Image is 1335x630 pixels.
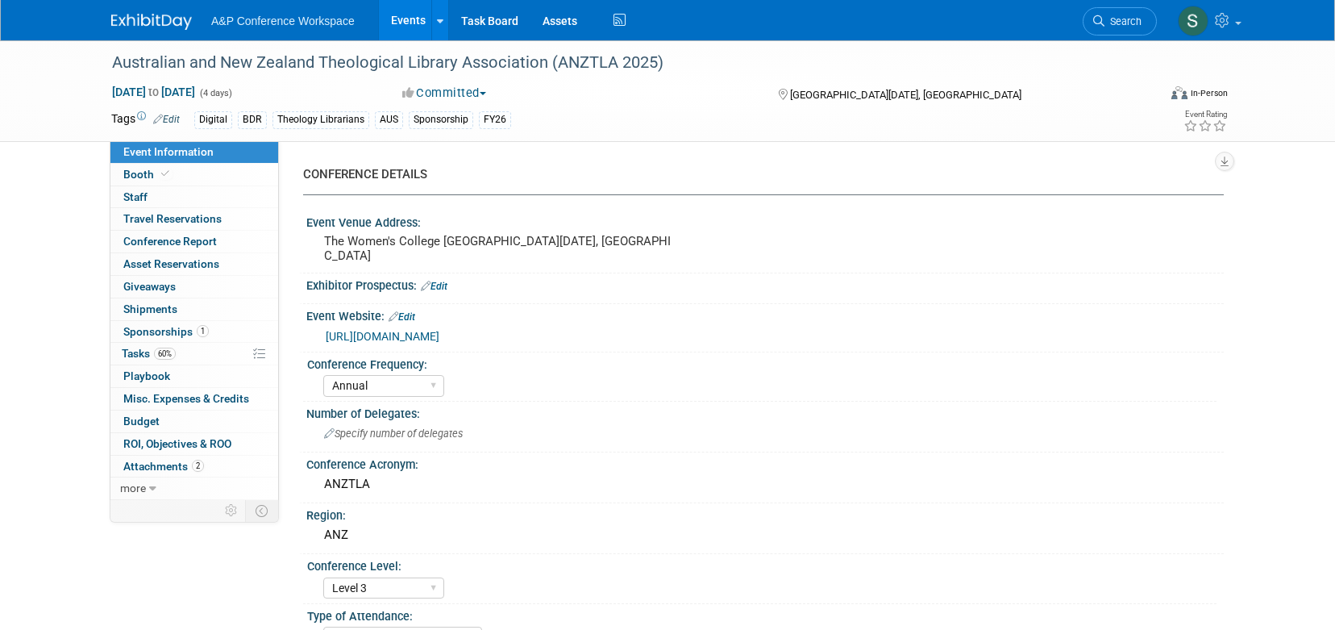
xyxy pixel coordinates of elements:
[1083,7,1157,35] a: Search
[389,311,415,323] a: Edit
[123,190,148,203] span: Staff
[123,235,217,248] span: Conference Report
[146,86,161,98] span: to
[110,253,278,275] a: Asset Reservations
[153,114,180,125] a: Edit
[111,111,180,129] td: Tags
[790,89,1021,101] span: [GEOGRAPHIC_DATA][DATE], [GEOGRAPHIC_DATA]
[110,365,278,387] a: Playbook
[375,111,403,128] div: AUS
[272,111,369,128] div: Theology Librarians
[123,168,173,181] span: Booth
[307,554,1216,574] div: Conference Level:
[110,276,278,298] a: Giveaways
[110,456,278,478] a: Attachments2
[123,437,231,450] span: ROI, Objectives & ROO
[122,347,176,360] span: Tasks
[306,273,1224,294] div: Exhibitor Prospectus:
[218,500,246,521] td: Personalize Event Tab Strip
[306,211,1224,231] div: Event Venue Address:
[1178,6,1208,36] img: Sophia Hettler
[306,453,1224,473] div: Conference Acronym:
[111,85,196,99] span: [DATE] [DATE]
[306,503,1224,524] div: Region:
[306,402,1224,422] div: Number of Delegates:
[123,325,209,338] span: Sponsorships
[110,298,278,320] a: Shipments
[123,212,222,225] span: Travel Reservations
[198,88,232,98] span: (4 days)
[123,392,249,405] span: Misc. Expenses & Credits
[324,234,671,263] pre: The Women's College [GEOGRAPHIC_DATA][DATE], [GEOGRAPHIC_DATA]
[306,304,1224,325] div: Event Website:
[110,164,278,186] a: Booth
[123,369,170,382] span: Playbook
[307,353,1216,373] div: Conference Frequency:
[110,141,278,163] a: Event Information
[303,166,1212,183] div: CONFERENCE DETAILS
[1062,84,1228,108] div: Event Format
[192,460,204,472] span: 2
[110,478,278,499] a: more
[318,472,1212,497] div: ANZTLA
[326,330,439,343] a: [URL][DOMAIN_NAME]
[307,604,1216,624] div: Type of Attendance:
[110,433,278,455] a: ROI, Objectives & ROO
[479,111,511,128] div: FY26
[110,231,278,252] a: Conference Report
[409,111,473,128] div: Sponsorship
[194,111,232,128] div: Digital
[123,280,176,293] span: Giveaways
[110,411,278,432] a: Budget
[110,208,278,230] a: Travel Reservations
[123,415,160,428] span: Budget
[238,111,267,128] div: BDR
[110,388,278,410] a: Misc. Expenses & Credits
[1104,15,1142,27] span: Search
[211,15,355,27] span: A&P Conference Workspace
[246,500,279,521] td: Toggle Event Tabs
[110,343,278,365] a: Tasks60%
[1183,111,1227,119] div: Event Rating
[1171,86,1187,99] img: Format-Inperson.png
[324,428,463,440] span: Specify number of delegates
[111,14,192,30] img: ExhibitDay
[421,281,447,292] a: Edit
[123,257,219,270] span: Asset Reservations
[161,169,169,178] i: Booth reservation complete
[120,482,146,494] span: more
[1190,87,1228,99] div: In-Person
[106,48,1133,77] div: Australian and New Zealand Theological Library Association (ANZTLA 2025)
[397,85,493,102] button: Committed
[110,321,278,343] a: Sponsorships1
[318,523,1212,548] div: ANZ
[154,348,176,360] span: 60%
[123,460,204,473] span: Attachments
[110,186,278,208] a: Staff
[197,325,209,337] span: 1
[123,302,177,315] span: Shipments
[123,145,214,158] span: Event Information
